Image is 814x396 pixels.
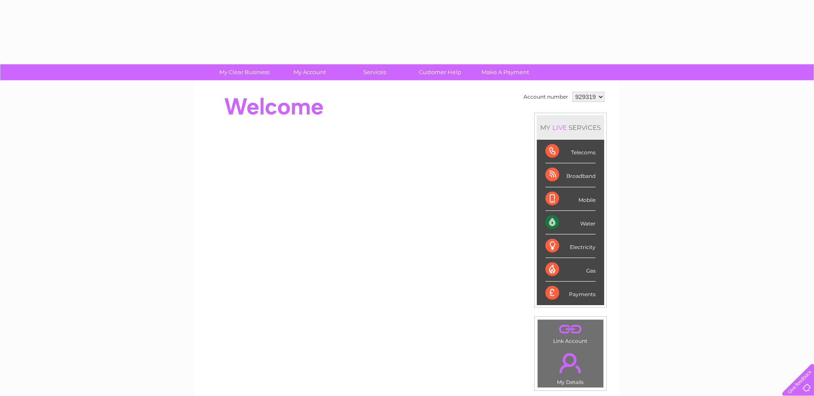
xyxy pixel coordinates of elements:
[540,348,601,378] a: .
[545,187,596,211] div: Mobile
[405,64,475,80] a: Customer Help
[545,282,596,305] div: Payments
[209,64,280,80] a: My Clear Business
[545,234,596,258] div: Electricity
[537,319,604,346] td: Link Account
[545,258,596,282] div: Gas
[545,163,596,187] div: Broadband
[545,140,596,163] div: Telecoms
[537,346,604,388] td: My Details
[521,90,570,104] td: Account number
[339,64,410,80] a: Services
[545,211,596,234] div: Water
[537,115,604,140] div: MY SERVICES
[551,123,569,132] div: LIVE
[540,322,601,337] a: .
[470,64,541,80] a: Make A Payment
[274,64,345,80] a: My Account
